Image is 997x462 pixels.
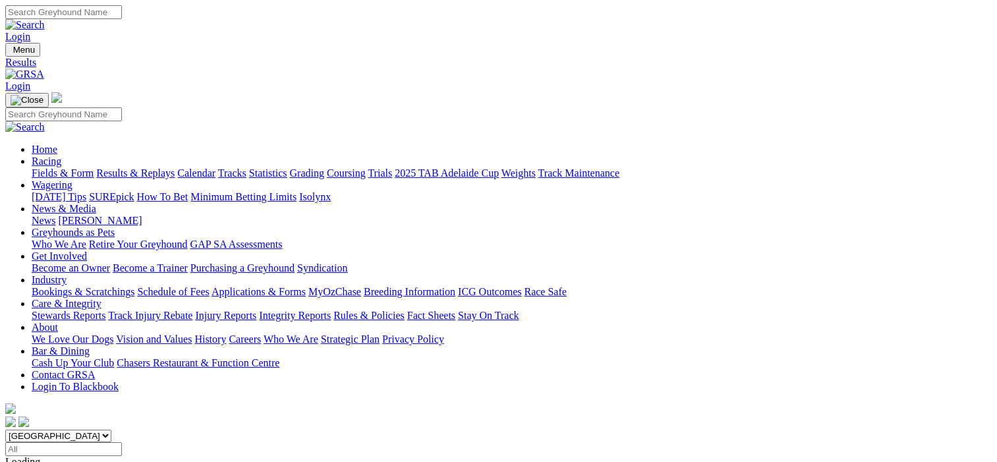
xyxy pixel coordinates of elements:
img: Close [11,95,43,105]
img: twitter.svg [18,417,29,427]
a: GAP SA Assessments [190,239,283,250]
a: Calendar [177,167,215,179]
a: Breeding Information [364,286,455,297]
a: Cash Up Your Club [32,357,114,368]
a: History [194,333,226,345]
img: facebook.svg [5,417,16,427]
a: Fact Sheets [407,310,455,321]
a: MyOzChase [308,286,361,297]
a: Who We Are [264,333,318,345]
a: Coursing [327,167,366,179]
a: Isolynx [299,191,331,202]
input: Select date [5,442,122,456]
a: Schedule of Fees [137,286,209,297]
a: Track Injury Rebate [108,310,192,321]
div: News & Media [32,215,992,227]
a: News [32,215,55,226]
a: Bar & Dining [32,345,90,357]
div: Care & Integrity [32,310,992,322]
div: Bar & Dining [32,357,992,369]
a: Weights [501,167,536,179]
a: Stay On Track [458,310,519,321]
a: Who We Are [32,239,86,250]
span: Menu [13,45,35,55]
a: Minimum Betting Limits [190,191,297,202]
a: Greyhounds as Pets [32,227,115,238]
a: Results & Replays [96,167,175,179]
a: Results [5,57,992,69]
a: Rules & Policies [333,310,405,321]
img: Search [5,121,45,133]
a: SUREpick [89,191,134,202]
img: logo-grsa-white.png [5,403,16,414]
a: Contact GRSA [32,369,95,380]
a: Racing [32,156,61,167]
a: Race Safe [524,286,566,297]
a: Integrity Reports [259,310,331,321]
a: Purchasing a Greyhound [190,262,295,274]
input: Search [5,5,122,19]
a: Care & Integrity [32,298,101,309]
a: Strategic Plan [321,333,380,345]
img: logo-grsa-white.png [51,92,62,103]
a: About [32,322,58,333]
a: Home [32,144,57,155]
a: Applications & Forms [212,286,306,297]
div: Industry [32,286,992,298]
a: How To Bet [137,191,188,202]
img: GRSA [5,69,44,80]
a: Tracks [218,167,246,179]
a: Privacy Policy [382,333,444,345]
button: Toggle navigation [5,43,40,57]
div: Wagering [32,191,992,203]
a: Trials [368,167,392,179]
a: Wagering [32,179,72,190]
a: Login [5,80,30,92]
a: Vision and Values [116,333,192,345]
a: Stewards Reports [32,310,105,321]
a: Get Involved [32,250,87,262]
div: Get Involved [32,262,992,274]
a: Track Maintenance [538,167,619,179]
a: Syndication [297,262,347,274]
a: ICG Outcomes [458,286,521,297]
a: Injury Reports [195,310,256,321]
a: [DATE] Tips [32,191,86,202]
a: Become a Trainer [113,262,188,274]
a: News & Media [32,203,96,214]
div: About [32,333,992,345]
a: Become an Owner [32,262,110,274]
a: [PERSON_NAME] [58,215,142,226]
a: Login To Blackbook [32,381,119,392]
div: Racing [32,167,992,179]
a: Retire Your Greyhound [89,239,188,250]
a: Login [5,31,30,42]
a: Grading [290,167,324,179]
a: 2025 TAB Adelaide Cup [395,167,499,179]
a: We Love Our Dogs [32,333,113,345]
a: Fields & Form [32,167,94,179]
img: Search [5,19,45,31]
div: Greyhounds as Pets [32,239,992,250]
a: Statistics [249,167,287,179]
a: Chasers Restaurant & Function Centre [117,357,279,368]
a: Industry [32,274,67,285]
a: Bookings & Scratchings [32,286,134,297]
button: Toggle navigation [5,93,49,107]
input: Search [5,107,122,121]
a: Careers [229,333,261,345]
